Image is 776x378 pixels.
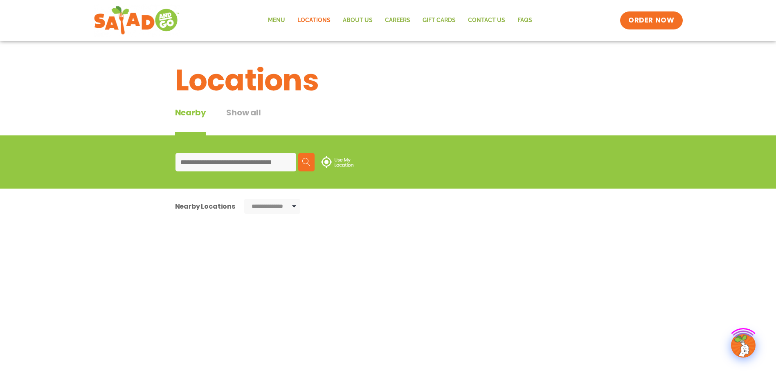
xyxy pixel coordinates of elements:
[462,11,511,30] a: Contact Us
[321,156,353,168] img: use-location.svg
[620,11,682,29] a: ORDER NOW
[379,11,416,30] a: Careers
[175,58,601,102] h1: Locations
[226,106,261,135] button: Show all
[262,11,291,30] a: Menu
[175,106,281,135] div: Tabbed content
[291,11,337,30] a: Locations
[302,158,310,166] img: search.svg
[416,11,462,30] a: GIFT CARDS
[511,11,538,30] a: FAQs
[94,4,180,37] img: new-SAG-logo-768×292
[175,106,206,135] div: Nearby
[628,16,674,25] span: ORDER NOW
[175,201,235,211] div: Nearby Locations
[262,11,538,30] nav: Menu
[337,11,379,30] a: About Us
